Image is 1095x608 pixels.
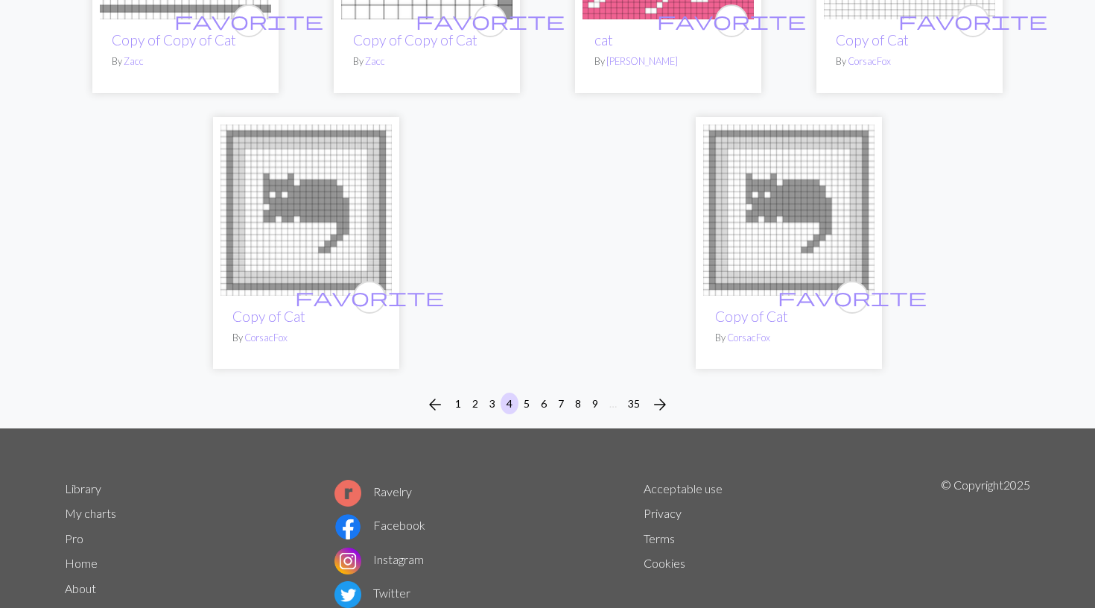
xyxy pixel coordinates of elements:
[174,9,323,32] span: favorite
[232,4,265,37] button: favourite
[65,556,98,570] a: Home
[466,393,484,414] button: 2
[644,481,723,495] a: Acceptable use
[778,282,927,312] i: favourite
[295,282,444,312] i: favourite
[651,394,669,415] span: arrow_forward
[416,9,565,32] span: favorite
[426,394,444,415] span: arrow_back
[727,332,770,343] a: CorsacFox
[112,31,236,48] a: Copy of Copy of Cat
[848,55,891,67] a: CorsacFox
[898,6,1047,36] i: favourite
[657,6,806,36] i: favourite
[244,332,288,343] a: CorsacFox
[420,393,450,417] button: Previous
[518,393,536,414] button: 5
[334,581,361,608] img: Twitter logo
[703,201,875,215] a: Cat
[715,308,788,325] a: Copy of Cat
[569,393,587,414] button: 8
[657,9,806,32] span: favorite
[483,393,501,414] button: 3
[778,285,927,308] span: favorite
[420,393,675,417] nav: Page navigation
[334,518,425,532] a: Facebook
[365,55,385,67] a: Zacc
[334,586,410,600] a: Twitter
[426,396,444,414] i: Previous
[232,331,380,345] p: By
[651,396,669,414] i: Next
[501,393,518,414] button: 4
[645,393,675,417] button: Next
[836,31,909,48] a: Copy of Cat
[836,54,983,69] p: By
[606,55,678,67] a: [PERSON_NAME]
[65,531,83,545] a: Pro
[353,281,386,314] button: favourite
[644,531,675,545] a: Terms
[644,556,685,570] a: Cookies
[715,331,863,345] p: By
[594,31,613,48] a: cat
[622,393,646,414] button: 35
[334,513,361,540] img: Facebook logo
[898,9,1047,32] span: favorite
[112,54,259,69] p: By
[416,6,565,36] i: favourite
[65,481,101,495] a: Library
[353,54,501,69] p: By
[836,281,869,314] button: favourite
[124,55,144,67] a: Zacc
[956,4,989,37] button: favourite
[715,4,748,37] button: favourite
[644,506,682,520] a: Privacy
[334,484,412,498] a: Ravelry
[220,201,392,215] a: Cat
[232,308,305,325] a: Copy of Cat
[334,480,361,507] img: Ravelry logo
[65,506,116,520] a: My charts
[586,393,604,414] button: 9
[594,54,742,69] p: By
[353,31,477,48] a: Copy of Copy of Cat
[703,124,875,296] img: Cat
[334,548,361,574] img: Instagram logo
[220,124,392,296] img: Cat
[334,552,424,566] a: Instagram
[535,393,553,414] button: 6
[174,6,323,36] i: favourite
[65,581,96,595] a: About
[295,285,444,308] span: favorite
[449,393,467,414] button: 1
[474,4,507,37] button: favourite
[552,393,570,414] button: 7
